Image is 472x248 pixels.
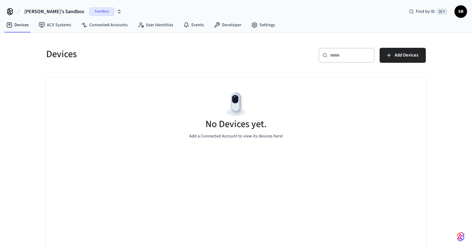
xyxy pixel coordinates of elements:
[24,8,84,15] span: [PERSON_NAME]'s Sandbox
[404,6,452,17] div: Find by ID⌘ K
[205,118,267,131] h5: No Devices yet.
[209,19,246,31] a: Developer
[178,19,209,31] a: Events
[133,19,178,31] a: User Identities
[416,8,435,15] span: Find by ID
[246,19,280,31] a: Settings
[437,8,447,15] span: ⌘ K
[222,90,250,118] img: Devices Empty State
[1,19,34,31] a: Devices
[457,232,465,242] img: SeamLogoGradient.69752ec5.svg
[455,6,466,17] span: SB
[455,5,467,18] button: SB
[46,48,232,61] h5: Devices
[76,19,133,31] a: Connected Accounts
[189,133,283,140] p: Add a Connected Account to view its devices here!
[89,7,114,16] span: Sandbox
[395,51,418,59] span: Add Devices
[380,48,426,63] button: Add Devices
[34,19,76,31] a: ACS Systems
